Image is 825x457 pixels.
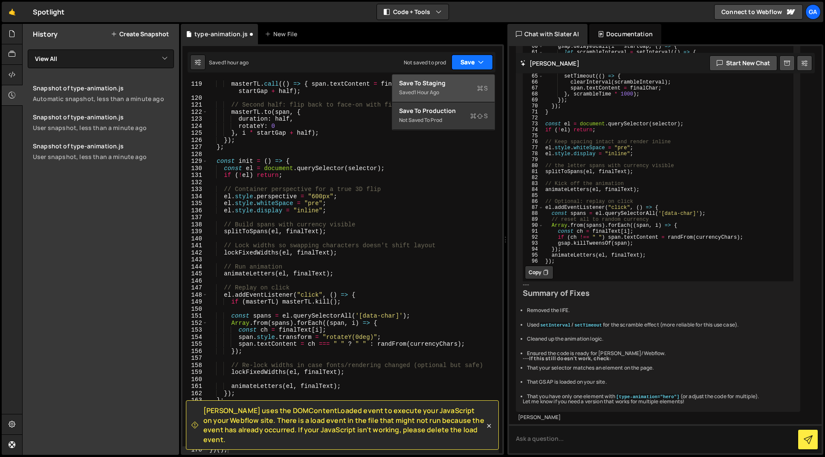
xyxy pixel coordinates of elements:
div: 61 [524,49,543,55]
div: 79 [524,157,543,163]
div: Code + Tools [392,74,495,130]
div: 160 [182,376,208,383]
div: 96 [524,258,543,264]
div: 67 [524,85,543,91]
li: That you have only one element with (or adjust the code for multiple). [527,393,794,400]
button: Start new chat [709,55,777,71]
div: 161 [182,383,208,390]
li: Cleaned up the animation logic. [527,336,794,343]
div: 165 [182,411,208,418]
div: 88 [524,211,543,217]
div: 65 [524,73,543,79]
li: That your selector matches an element on the page. [527,364,794,372]
div: 121 [182,101,208,109]
h2: [PERSON_NAME] [520,59,579,67]
a: Snapshot of type-animation.jsUser snapshot, less than a minute ago [28,137,179,166]
div: 154 [182,334,208,341]
a: Connect to Webflow [714,4,803,20]
div: New File [265,30,301,38]
div: 120 [182,95,208,102]
code: setInterval [539,322,571,328]
li: Ensured the code is ready for [PERSON_NAME]/Webflow. [527,350,794,357]
div: 69 [524,97,543,103]
div: 142 [182,249,208,257]
li: Removed the IIFE. [527,307,794,314]
div: 130 [182,165,208,172]
div: 60 [524,43,543,49]
div: 153 [182,327,208,334]
a: 🤙 [2,2,23,22]
div: 137 [182,214,208,221]
div: 84 [524,187,543,193]
div: 143 [182,256,208,263]
button: Copy [525,266,553,279]
div: 1 hour ago [224,59,249,66]
div: 155 [182,341,208,348]
div: 66 [524,79,543,85]
div: type-animation.js [194,30,248,38]
button: Code + Tools [377,4,449,20]
div: Automatic snapshot, less than a minute ago [33,95,174,103]
div: 145 [182,270,208,278]
div: 76 [524,139,543,145]
div: Spotlight [33,7,64,17]
div: 93 [524,240,543,246]
div: 132 [182,179,208,186]
div: 138 [182,221,208,228]
div: 135 [182,200,208,207]
div: 158 [182,362,208,369]
div: 126 [182,137,208,144]
code: [type-animation="hero"] [615,394,680,400]
div: 125 [182,130,208,137]
div: 128 [182,151,208,158]
div: 73 [524,121,543,127]
span: S [470,112,488,120]
div: 170 [182,446,208,454]
div: 162 [182,390,208,397]
div: 1 hour ago [414,89,439,96]
div: 86 [524,199,543,205]
div: 119 [182,81,208,95]
div: Saved [399,87,488,98]
div: Snapshot of type-animation.js [33,142,174,150]
div: Snapshot of type-animation.js [33,84,174,92]
div: 168 [182,432,208,440]
div: 87 [524,205,543,211]
div: 122 [182,109,208,116]
div: 157 [182,355,208,362]
div: 148 [182,292,208,299]
div: 139 [182,228,208,235]
span: S [477,84,488,93]
div: 90 [524,223,543,228]
span: [PERSON_NAME] uses the DOMContentLoaded event to execute your JavaScript on your Webflow site. Th... [203,406,485,444]
div: 141 [182,242,208,249]
a: Snapshot of type-animation.jsAutomatic snapshot, less than a minute ago [28,79,179,108]
code: setTimeout [573,322,603,328]
div: 74 [524,127,543,133]
a: Snapshot of type-animation.jsUser snapshot, less than a minute ago [28,108,179,137]
div: 71 [524,109,543,115]
h2: History [33,29,58,39]
div: 81 [524,169,543,175]
div: 134 [182,193,208,200]
div: Snapshot of type-animation.js [33,113,174,121]
li: Used / for the scramble effect (more reliable for this use case). [527,321,794,329]
div: 159 [182,369,208,376]
div: 167 [182,425,208,432]
strong: Summary of Fixes [523,288,590,298]
div: User snapshot, less than a minute ago [33,153,174,161]
li: That GSAP is loaded on your site. [527,379,794,386]
div: 78 [524,151,543,157]
div: 152 [182,320,208,327]
div: 164 [182,404,208,411]
div: 151 [182,312,208,320]
div: 89 [524,217,543,223]
a: Ga [805,4,821,20]
div: 72 [524,115,543,121]
div: User snapshot, less than a minute ago [33,124,174,132]
div: Save to Staging [399,79,488,87]
div: 169 [182,439,208,446]
div: 68 [524,91,543,97]
div: 77 [524,145,543,151]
